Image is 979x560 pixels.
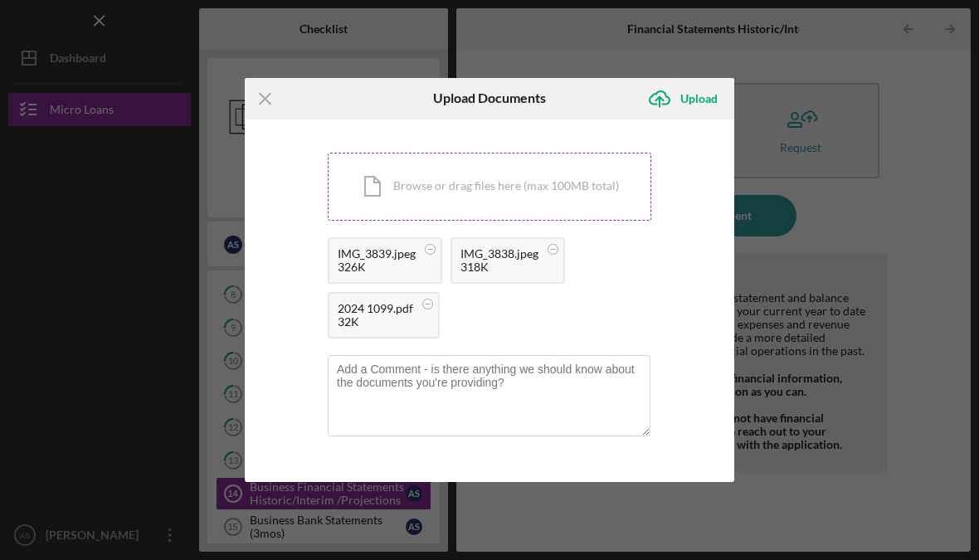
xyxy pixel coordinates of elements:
[460,261,538,274] div: 318K
[338,261,416,274] div: 326K
[460,247,538,261] div: IMG_3838.jpeg
[433,90,546,105] h6: Upload Documents
[680,82,718,115] div: Upload
[338,302,413,315] div: 2024 1099.pdf
[639,82,734,115] button: Upload
[338,315,413,329] div: 32K
[338,247,416,261] div: IMG_3839.jpeg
